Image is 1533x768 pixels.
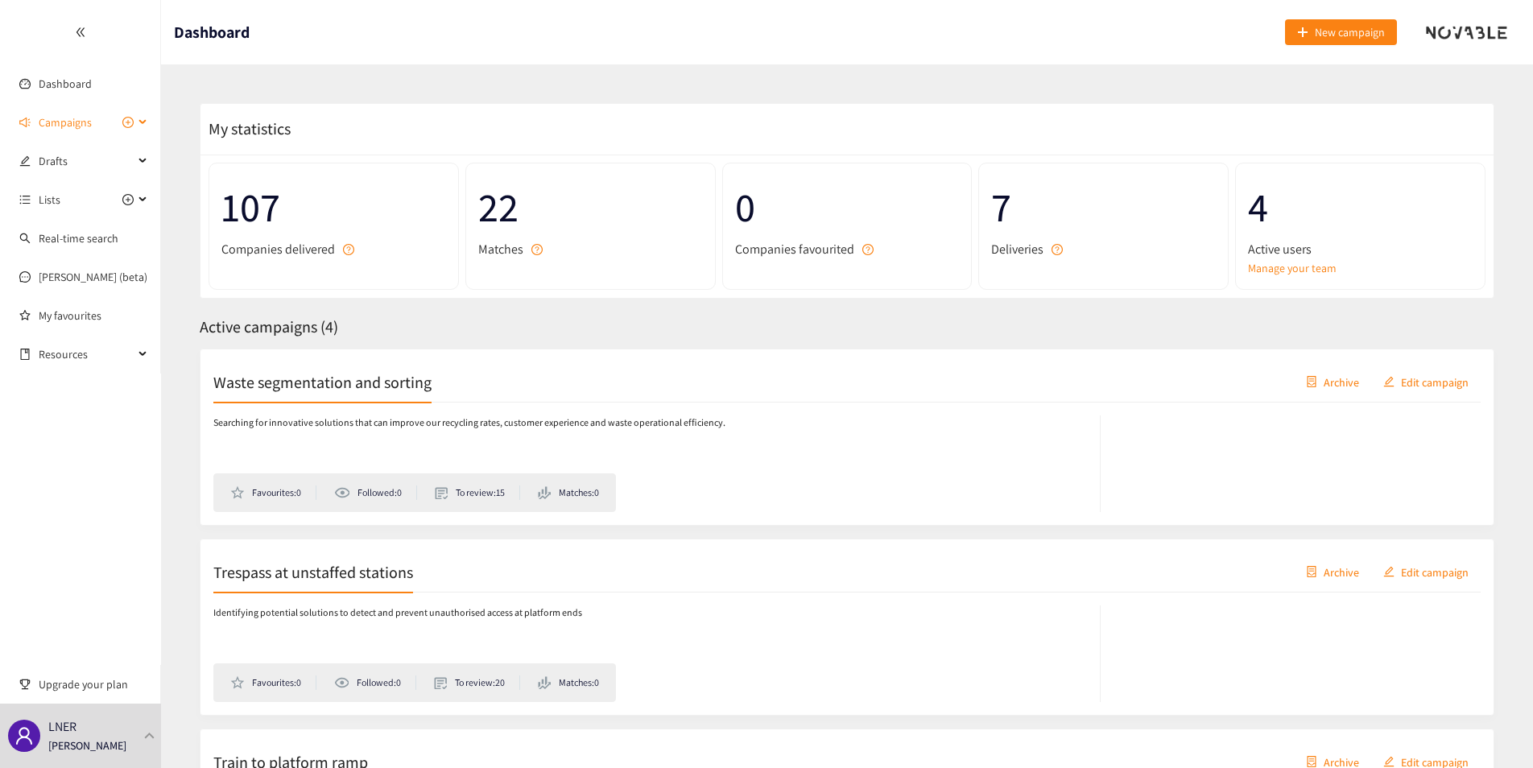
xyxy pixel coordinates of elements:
h2: Waste segmentation and sorting [213,370,432,393]
button: containerArchive [1294,369,1371,394]
p: [PERSON_NAME] [48,737,126,754]
span: question-circle [862,244,874,255]
span: Edit campaign [1401,373,1469,390]
p: LNER [48,716,76,737]
a: Waste segmentation and sortingcontainerArchiveeditEdit campaignSearching for innovative solutions... [200,349,1494,526]
a: Manage your team [1248,259,1473,277]
h2: Trespass at unstaffed stations [213,560,413,583]
span: question-circle [531,244,543,255]
a: Real-time search [39,231,118,246]
iframe: Chat Widget [1452,691,1533,768]
li: Matches: 0 [538,675,599,690]
p: Searching for innovative solutions that can improve our recycling rates, customer experience and ... [213,415,725,431]
span: Matches [478,239,523,259]
span: 7 [991,175,1216,239]
li: Favourites: 0 [230,675,316,690]
span: Deliveries [991,239,1043,259]
span: plus-circle [122,117,134,128]
button: containerArchive [1294,559,1371,584]
span: 0 [735,175,960,239]
li: Followed: 0 [334,485,416,500]
li: To review: 15 [435,485,520,500]
li: Matches: 0 [538,485,599,500]
span: Drafts [39,145,134,177]
span: Active campaigns ( 4 ) [200,316,338,337]
span: question-circle [1052,244,1063,255]
span: container [1306,376,1317,389]
span: Archive [1324,563,1359,580]
span: Lists [39,184,60,216]
span: container [1306,566,1317,579]
span: New campaign [1315,23,1385,41]
span: My statistics [200,118,291,139]
span: unordered-list [19,194,31,205]
span: Campaigns [39,106,92,138]
span: user [14,726,34,745]
span: 4 [1248,175,1473,239]
span: double-left [75,27,86,38]
span: edit [1383,376,1395,389]
a: Trespass at unstaffed stationscontainerArchiveeditEdit campaignIdentifying potential solutions to... [200,539,1494,716]
a: My favourites [39,299,148,332]
li: Favourites: 0 [230,485,316,500]
a: Dashboard [39,76,92,91]
span: 22 [478,175,703,239]
button: plusNew campaign [1285,19,1397,45]
span: Active users [1248,239,1312,259]
span: Resources [39,338,134,370]
span: Edit campaign [1401,563,1469,580]
li: To review: 20 [434,675,520,690]
p: Identifying potential solutions to detect and prevent unauthorised access at platform ends [213,605,582,621]
span: Companies favourited [735,239,854,259]
a: [PERSON_NAME] (beta) [39,270,147,284]
span: sound [19,117,31,128]
span: Archive [1324,373,1359,390]
span: trophy [19,679,31,690]
span: plus [1297,27,1308,39]
span: 107 [221,175,446,239]
span: Companies delivered [221,239,335,259]
span: book [19,349,31,360]
span: edit [19,155,31,167]
span: edit [1383,566,1395,579]
button: editEdit campaign [1371,559,1481,584]
li: Followed: 0 [334,675,416,690]
button: editEdit campaign [1371,369,1481,394]
span: Upgrade your plan [39,668,148,700]
span: question-circle [343,244,354,255]
span: plus-circle [122,194,134,205]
